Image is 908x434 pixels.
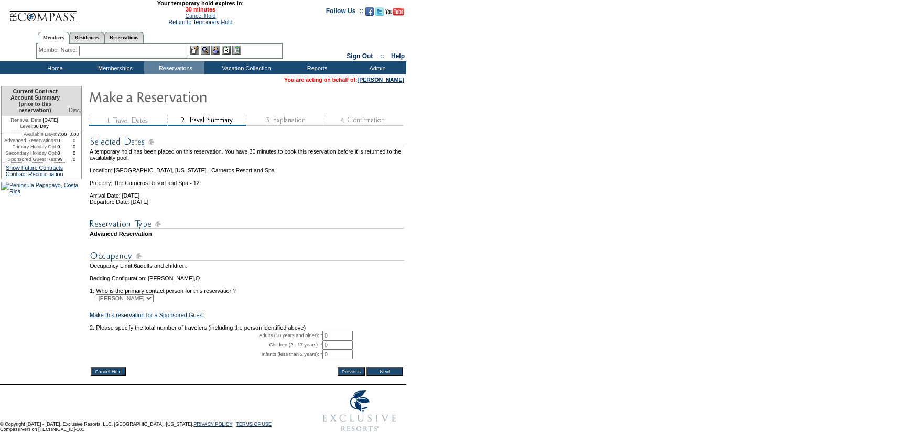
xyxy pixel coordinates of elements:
td: Home [24,61,84,74]
span: Renewal Date: [10,117,42,123]
td: A temporary hold has been placed on this reservation. You have 30 minutes to book this reservatio... [90,148,404,161]
a: PRIVACY POLICY [193,421,232,427]
td: Sponsored Guest Res: [2,156,57,162]
td: 2. Please specify the total number of travelers (including the person identified above) [90,324,404,331]
img: Compass Home [9,2,77,24]
img: b_edit.gif [190,46,199,55]
img: subTtlOccupancy.gif [90,249,404,263]
a: Make this reservation for a Sponsored Guest [90,312,204,318]
a: Subscribe to our YouTube Channel [385,10,404,17]
img: Become our fan on Facebook [365,7,374,16]
img: Impersonate [211,46,220,55]
a: Return to Temporary Hold [169,19,233,25]
span: :: [380,52,384,60]
td: Infants (less than 2 years): * [90,350,322,359]
td: 30 Day [2,123,67,131]
td: Bedding Configuration: [PERSON_NAME],Q [90,275,404,281]
a: [PERSON_NAME] [358,77,404,83]
td: Secondary Holiday Opt: [2,150,57,156]
img: Subscribe to our YouTube Channel [385,8,404,16]
img: step3_state1.gif [246,115,325,126]
img: step2_state2.gif [167,115,246,126]
span: 6 [134,263,137,269]
td: 7.00 [57,131,67,137]
a: Sign Out [347,52,373,60]
a: Residences [69,32,104,43]
td: Admin [346,61,406,74]
td: Property: The Carneros Resort and Spa - 12 [90,173,404,186]
td: Children (2 - 17 years): * [90,340,322,350]
td: Departure Date: [DATE] [90,199,404,205]
span: You are acting on behalf of: [284,77,404,83]
a: Show Future Contracts [6,165,63,171]
img: step1_state3.gif [89,115,167,126]
input: Cancel Hold [91,367,126,376]
td: Location: [GEOGRAPHIC_DATA], [US_STATE] - Carneros Resort and Spa [90,161,404,173]
td: Available Days: [2,131,57,137]
img: Make Reservation [89,86,298,107]
img: Peninsula Papagayo, Costa Rica [1,182,82,194]
td: Primary Holiday Opt: [2,144,57,150]
td: Follow Us :: [326,6,363,19]
td: 99 [57,156,67,162]
td: Vacation Collection [204,61,286,74]
img: Follow us on Twitter [375,7,384,16]
td: Occupancy Limit: adults and children. [90,263,404,269]
td: Current Contract Account Summary (prior to this reservation) [2,86,67,116]
td: 0 [57,144,67,150]
a: TERMS OF USE [236,421,272,427]
td: 0 [67,150,81,156]
img: subTtlResType.gif [90,218,404,231]
a: Become our fan on Facebook [365,10,374,17]
td: 0.00 [67,131,81,137]
input: Next [366,367,403,376]
img: Reservations [222,46,231,55]
td: Adults (18 years and older): * [90,331,322,340]
a: Help [391,52,405,60]
td: 0 [67,144,81,150]
img: step4_state1.gif [325,115,403,126]
td: 0 [67,137,81,144]
a: Follow us on Twitter [375,10,384,17]
td: 0 [57,150,67,156]
td: Reports [286,61,346,74]
td: Memberships [84,61,144,74]
span: Disc. [69,107,81,113]
td: Advanced Reservation [90,231,404,237]
img: subTtlSelectedDates.gif [90,135,404,148]
a: Members [38,32,70,44]
td: Arrival Date: [DATE] [90,186,404,199]
div: Member Name: [39,46,79,55]
td: Reservations [144,61,204,74]
span: 30 minutes [82,6,318,13]
a: Reservations [104,32,144,43]
img: View [201,46,210,55]
td: 0 [57,137,67,144]
a: Cancel Hold [185,13,215,19]
td: 0 [67,156,81,162]
input: Previous [338,367,365,376]
a: Contract Reconciliation [6,171,63,177]
td: Advanced Reservations: [2,137,57,144]
td: [DATE] [2,116,67,123]
span: Level: [20,123,33,129]
td: 1. Who is the primary contact person for this reservation? [90,281,404,294]
img: b_calculator.gif [232,46,241,55]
